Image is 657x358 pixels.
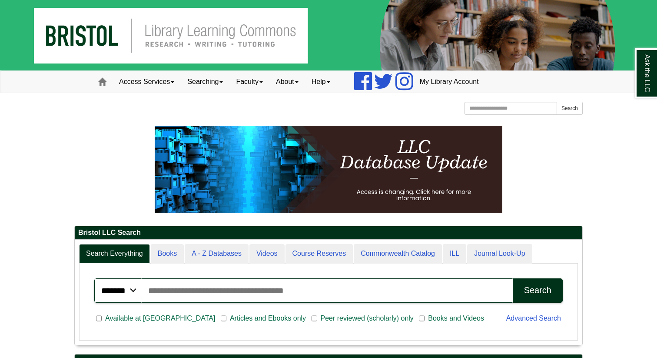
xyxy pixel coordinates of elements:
input: Books and Videos [419,315,425,322]
a: Advanced Search [506,315,561,322]
input: Available at [GEOGRAPHIC_DATA] [96,315,102,322]
a: Videos [249,244,285,264]
span: Articles and Ebooks only [226,313,309,324]
a: Faculty [229,71,269,93]
a: Commonwealth Catalog [354,244,442,264]
a: Search Everything [79,244,150,264]
a: ILL [443,244,466,264]
a: About [269,71,305,93]
button: Search [513,278,563,303]
a: A - Z Databases [185,244,249,264]
a: Course Reserves [285,244,353,264]
input: Peer reviewed (scholarly) only [312,315,317,322]
span: Books and Videos [425,313,488,324]
span: Available at [GEOGRAPHIC_DATA] [102,313,219,324]
a: Books [151,244,184,264]
img: HTML tutorial [155,126,502,213]
a: Searching [181,71,229,93]
a: Journal Look-Up [467,244,532,264]
button: Search [557,102,583,115]
a: My Library Account [413,71,485,93]
div: Search [524,285,551,295]
h2: Bristol LLC Search [75,226,582,240]
a: Access Services [113,71,181,93]
span: Peer reviewed (scholarly) only [317,313,417,324]
a: Help [305,71,337,93]
input: Articles and Ebooks only [221,315,226,322]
